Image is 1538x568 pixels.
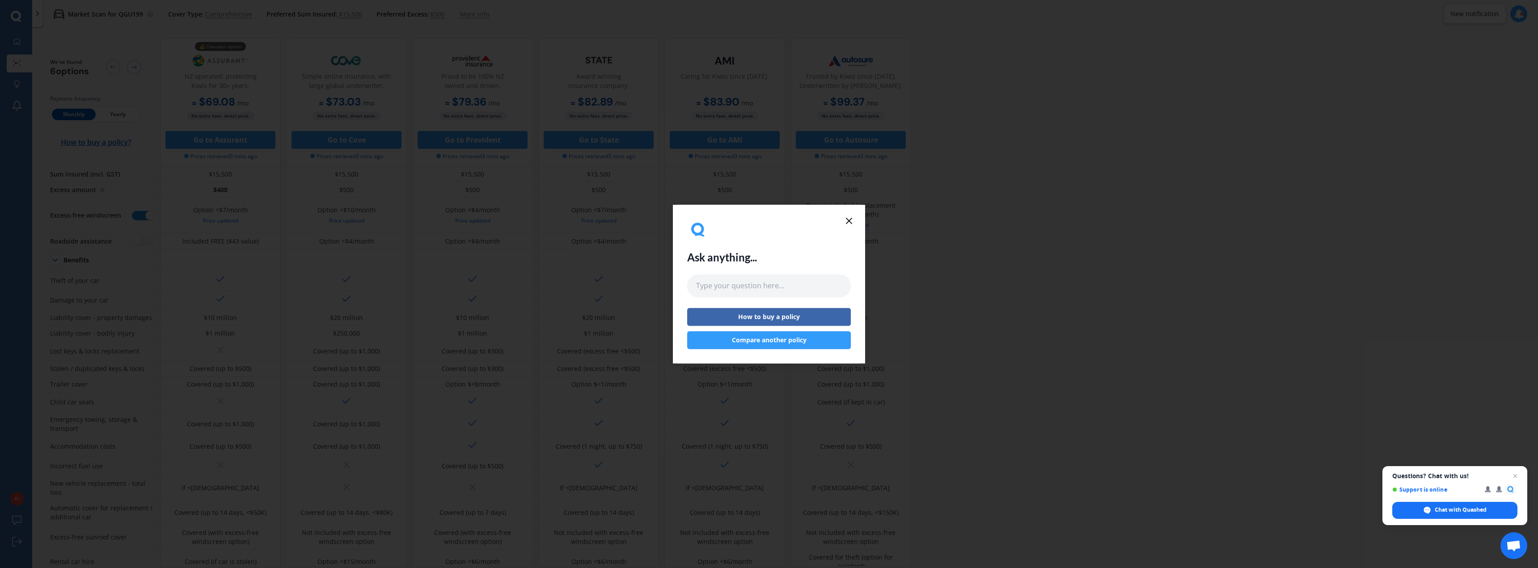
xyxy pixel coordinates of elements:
[1392,472,1517,480] span: Questions? Chat with us!
[687,251,757,264] h2: Ask anything...
[1500,532,1527,559] div: Open chat
[687,308,851,326] button: How to buy a policy
[1510,471,1521,481] span: Close chat
[1435,506,1487,514] span: Chat with Quashed
[1392,502,1517,519] div: Chat with Quashed
[1392,486,1479,493] span: Support is online
[687,275,851,297] input: Type your question here...
[687,331,851,349] button: Compare another policy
